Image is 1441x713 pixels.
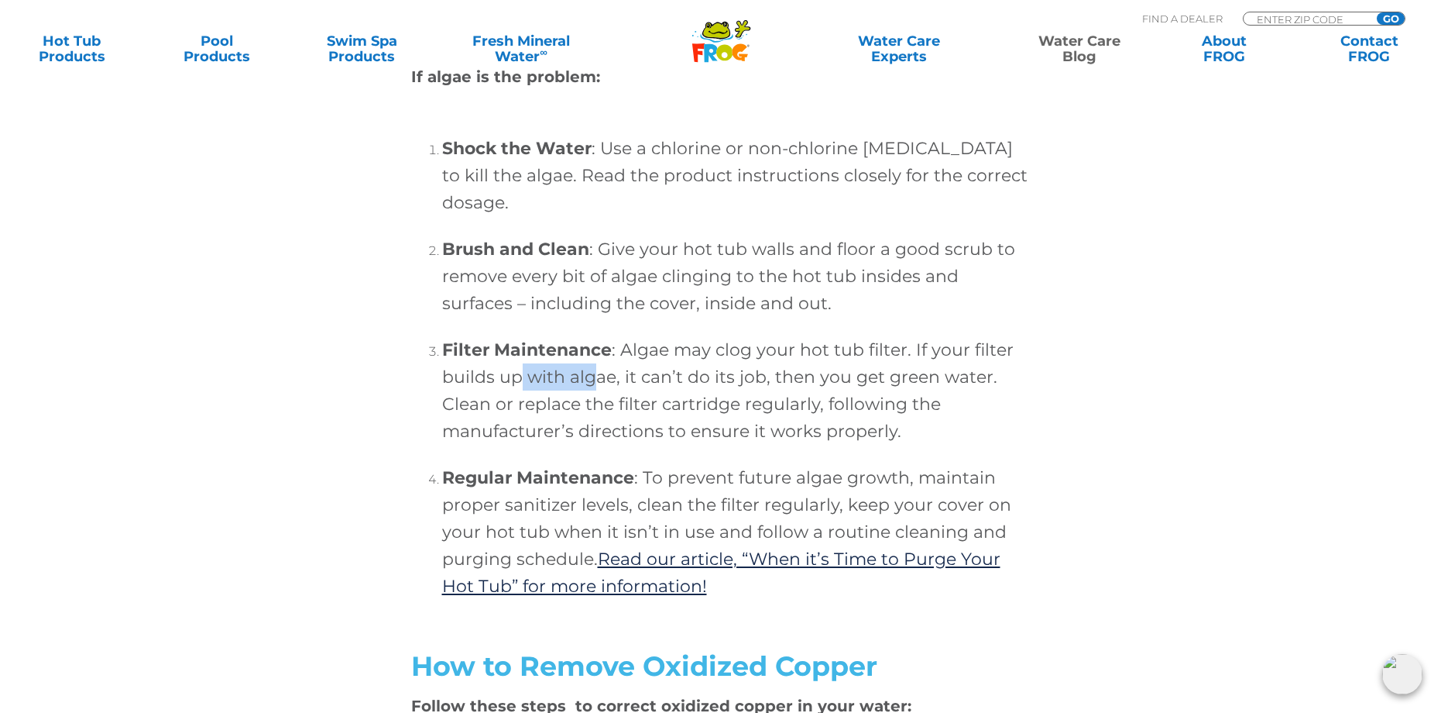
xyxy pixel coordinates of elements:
[1255,12,1360,26] input: Zip Code Form
[442,464,1031,600] h4: : To prevent future algae growth, maintain proper sanitizer levels, clean the filter regularly, k...
[1142,12,1223,26] p: Find A Dealer
[1168,33,1281,64] a: AboutFROG
[807,33,990,64] a: Water CareExperts
[451,33,592,64] a: Fresh MineralWater∞
[442,135,1031,216] h4: : Use a chlorine or non-chlorine [MEDICAL_DATA] to kill the algae. Read the product instructions ...
[442,467,634,488] strong: Regular Maintenance
[1377,12,1405,25] input: GO
[442,339,612,360] strong: Filter Maintenance
[1023,33,1136,64] a: Water CareBlog
[15,33,129,64] a: Hot TubProducts
[540,46,547,58] sup: ∞
[1312,33,1426,64] a: ContactFROG
[442,138,592,159] strong: Shock the Water
[1382,654,1422,694] img: openIcon
[442,549,1000,597] a: Read our article, “When it’s Time to Purge Your Hot Tub” for more information!
[306,33,419,64] a: Swim SpaProducts
[442,239,589,260] strong: Brush and Clean
[160,33,273,64] a: PoolProducts
[411,67,600,86] strong: If algae is the problem:
[442,236,1031,317] h4: : Give your hot tub walls and floor a good scrub to remove every bit of algae clinging to the hot...
[411,649,877,683] span: How to Remove Oxidized Copper
[442,336,1031,445] h4: : Algae may clog your hot tub filter. If your filter builds up with algae, it can’t do its job, t...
